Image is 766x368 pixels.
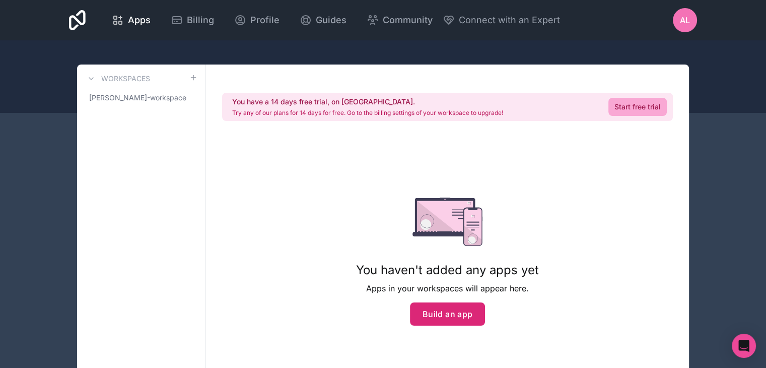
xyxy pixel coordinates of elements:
a: Workspaces [85,73,150,85]
h1: You haven't added any apps yet [356,262,539,278]
img: empty state [412,198,482,246]
a: Profile [226,9,288,31]
span: Billing [187,13,214,27]
a: Apps [104,9,159,31]
a: Billing [163,9,222,31]
a: [PERSON_NAME]-workspace [85,89,197,107]
a: Guides [292,9,355,31]
span: [PERSON_NAME]-workspace [89,93,186,103]
a: Start free trial [608,98,667,116]
span: Apps [128,13,151,27]
span: al [680,14,690,26]
h2: You have a 14 days free trial, on [GEOGRAPHIC_DATA]. [232,97,503,107]
span: Profile [250,13,280,27]
span: Guides [316,13,346,27]
h3: Workspaces [101,74,150,84]
span: Community [383,13,433,27]
div: Open Intercom Messenger [732,334,756,358]
span: Connect with an Expert [459,13,560,27]
a: Community [359,9,441,31]
p: Apps in your workspaces will appear here. [356,282,539,294]
button: Build an app [410,302,485,326]
p: Try any of our plans for 14 days for free. Go to the billing settings of your workspace to upgrade! [232,109,503,117]
button: Connect with an Expert [443,13,560,27]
